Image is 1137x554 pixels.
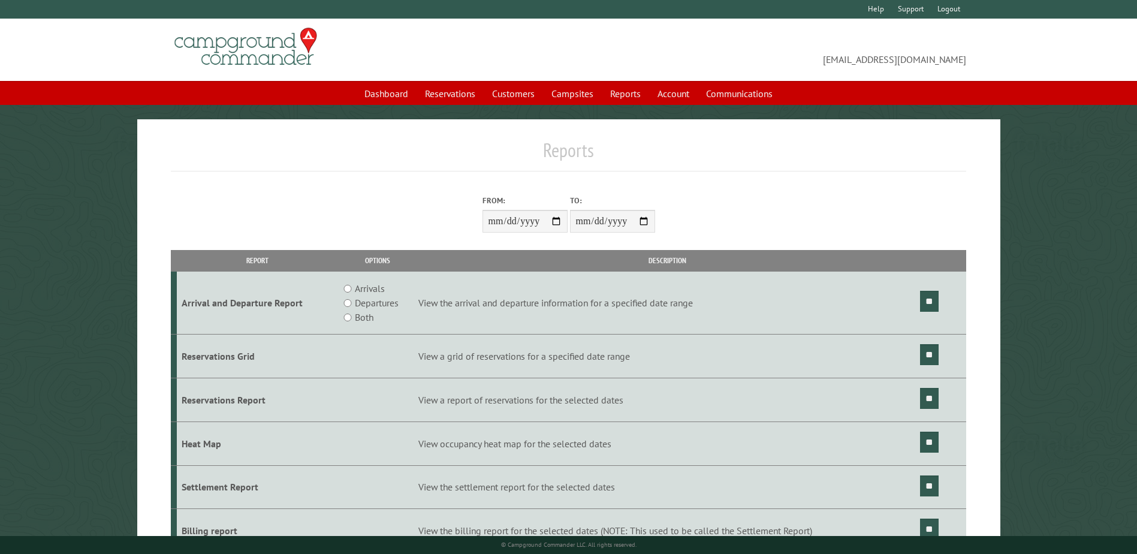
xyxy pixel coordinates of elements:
[417,421,918,465] td: View occupancy heat map for the selected dates
[417,465,918,509] td: View the settlement report for the selected dates
[177,272,338,335] td: Arrival and Departure Report
[570,195,655,206] label: To:
[650,82,696,105] a: Account
[603,82,648,105] a: Reports
[418,82,482,105] a: Reservations
[417,272,918,335] td: View the arrival and departure information for a specified date range
[417,378,918,421] td: View a report of reservations for the selected dates
[355,296,399,310] label: Departures
[171,23,321,70] img: Campground Commander
[482,195,568,206] label: From:
[417,250,918,271] th: Description
[417,335,918,378] td: View a grid of reservations for a specified date range
[544,82,601,105] a: Campsites
[699,82,780,105] a: Communications
[177,421,338,465] td: Heat Map
[417,509,918,553] td: View the billing report for the selected dates (NOTE: This used to be called the Settlement Report)
[177,250,338,271] th: Report
[177,378,338,421] td: Reservations Report
[355,281,385,296] label: Arrivals
[355,310,373,324] label: Both
[177,335,338,378] td: Reservations Grid
[171,138,966,171] h1: Reports
[177,509,338,553] td: Billing report
[357,82,415,105] a: Dashboard
[338,250,416,271] th: Options
[501,541,637,549] small: © Campground Commander LLC. All rights reserved.
[569,33,966,67] span: [EMAIL_ADDRESS][DOMAIN_NAME]
[485,82,542,105] a: Customers
[177,465,338,509] td: Settlement Report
